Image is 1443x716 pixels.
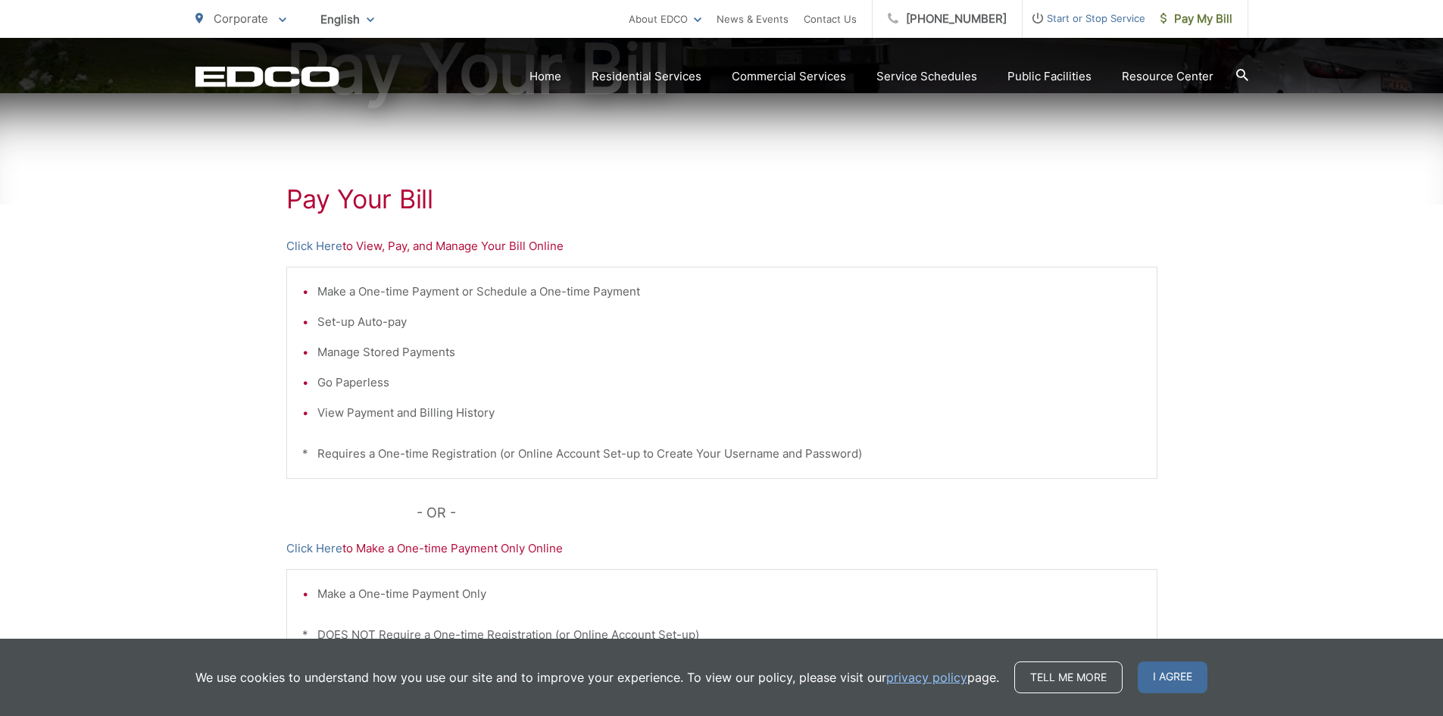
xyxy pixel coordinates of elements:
[195,668,999,686] p: We use cookies to understand how you use our site and to improve your experience. To view our pol...
[1014,661,1123,693] a: Tell me more
[286,237,342,255] a: Click Here
[195,66,339,87] a: EDCD logo. Return to the homepage.
[302,445,1142,463] p: * Requires a One-time Registration (or Online Account Set-up to Create Your Username and Password)
[317,374,1142,392] li: Go Paperless
[309,6,386,33] span: English
[286,539,1157,558] p: to Make a One-time Payment Only Online
[876,67,977,86] a: Service Schedules
[629,10,701,28] a: About EDCO
[286,237,1157,255] p: to View, Pay, and Manage Your Bill Online
[317,585,1142,603] li: Make a One-time Payment Only
[592,67,701,86] a: Residential Services
[732,67,846,86] a: Commercial Services
[286,539,342,558] a: Click Here
[317,313,1142,331] li: Set-up Auto-pay
[286,184,1157,214] h1: Pay Your Bill
[1122,67,1213,86] a: Resource Center
[214,11,268,26] span: Corporate
[1138,661,1207,693] span: I agree
[804,10,857,28] a: Contact Us
[1007,67,1092,86] a: Public Facilities
[317,404,1142,422] li: View Payment and Billing History
[717,10,789,28] a: News & Events
[317,283,1142,301] li: Make a One-time Payment or Schedule a One-time Payment
[886,668,967,686] a: privacy policy
[529,67,561,86] a: Home
[317,343,1142,361] li: Manage Stored Payments
[1160,10,1232,28] span: Pay My Bill
[417,502,1157,524] p: - OR -
[302,626,1142,644] p: * DOES NOT Require a One-time Registration (or Online Account Set-up)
